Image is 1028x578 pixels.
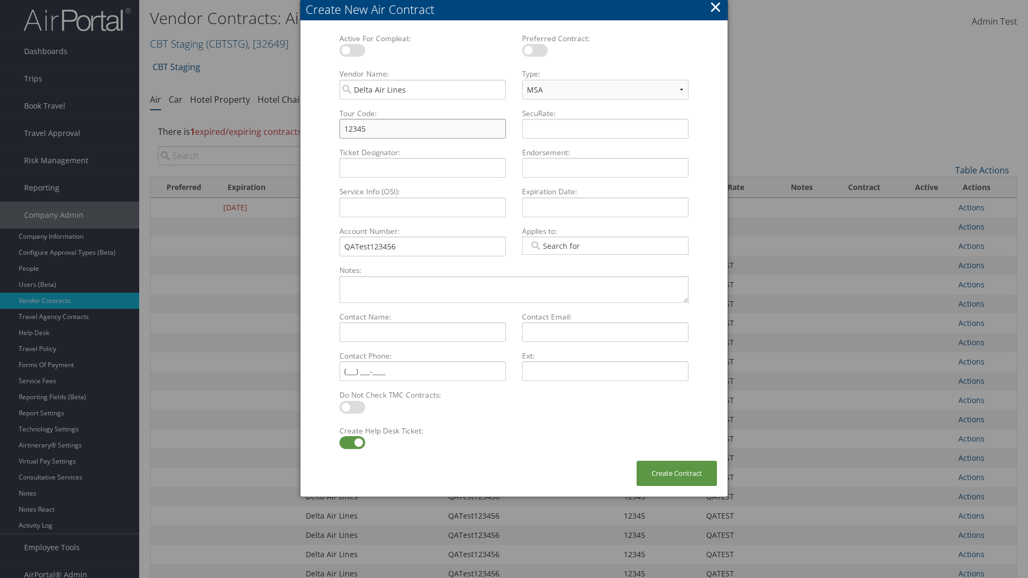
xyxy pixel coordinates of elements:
label: Ext: [518,351,693,361]
textarea: Notes: [339,276,689,303]
label: Service Info (OSI): [335,186,510,197]
input: Ext: [522,361,689,381]
label: Do Not Check TMC Contracts: [335,390,510,400]
input: SecuRate: [522,119,689,139]
label: Notes: [335,265,693,276]
input: Contact Phone: [339,361,506,381]
label: Vendor Name: [335,69,510,79]
label: Endorsement: [518,147,693,158]
label: Expiration Date: [518,186,693,197]
label: Type: [518,69,693,79]
label: Contact Name: [335,311,510,322]
label: Create Help Desk Ticket: [335,425,510,436]
select: Type: [522,80,689,100]
label: Active For Compleat: [335,33,510,44]
input: Tour Code: [339,119,506,139]
label: Contact Phone: [335,351,510,361]
input: Contact Email: [522,322,689,342]
input: Applies to: [529,240,589,251]
input: Ticket Designator: [339,158,506,178]
label: Preferred Contract: [518,33,693,44]
input: Expiration Date: [522,197,689,217]
div: Create New Air Contract [306,1,728,18]
input: Account Number: [339,237,506,256]
input: Service Info (OSI): [339,197,506,217]
input: Vendor Name: [339,80,506,100]
label: Contact Email: [518,311,693,322]
label: SecuRate: [518,108,693,119]
label: Account Number: [335,226,510,237]
input: Contact Name: [339,322,506,342]
label: Applies to: [518,226,693,237]
label: Ticket Designator: [335,147,510,158]
button: Create Contract [637,461,717,486]
label: Tour Code: [335,108,510,119]
input: Endorsement: [522,158,689,178]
